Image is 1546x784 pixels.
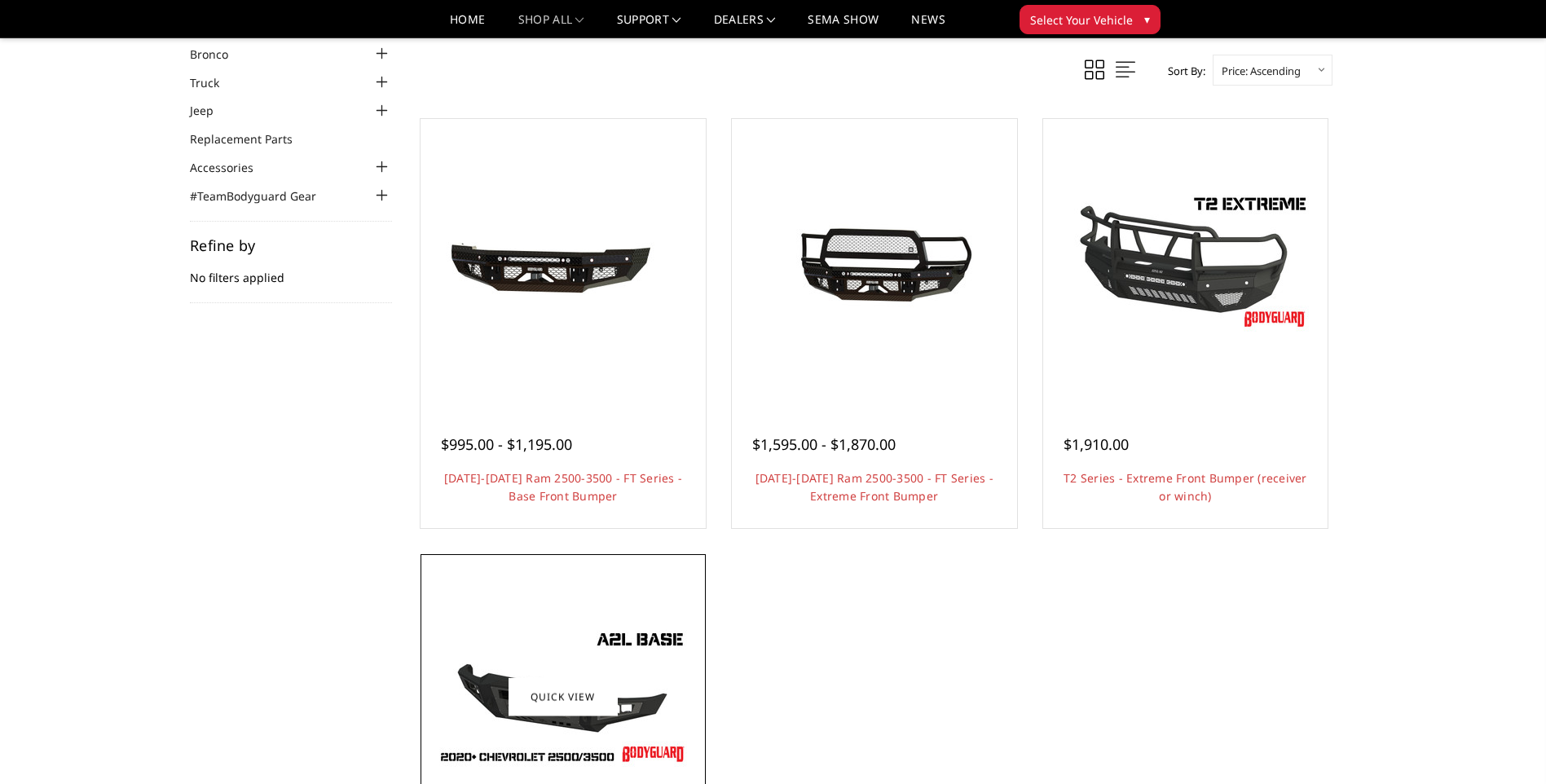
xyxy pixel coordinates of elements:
img: A2L Series - Base Front Bumper (Non Winch) [433,623,694,770]
a: Truck [190,74,240,91]
a: T2 Series - Extreme Front Bumper (receiver or winch) T2 Series - Extreme Front Bumper (receiver o... [1047,123,1324,400]
a: 2010-2018 Ram 2500-3500 - FT Series - Base Front Bumper 2010-2018 Ram 2500-3500 - FT Series - Bas... [425,123,702,400]
a: [DATE]-[DATE] Ram 2500-3500 - FT Series - Base Front Bumper [444,470,682,504]
a: [DATE]-[DATE] Ram 2500-3500 - FT Series - Extreme Front Bumper [755,470,993,504]
span: $1,595.00 - $1,870.00 [752,434,896,454]
a: Quick view [509,677,618,716]
a: Jeep [190,102,234,119]
a: Replacement Parts [190,130,313,148]
a: Support [617,14,681,37]
span: Select Your Vehicle [1030,11,1133,29]
span: ▾ [1144,11,1150,28]
span: $995.00 - $1,195.00 [441,434,572,454]
h5: Refine by [190,238,392,253]
a: SEMA Show [808,14,879,37]
label: Sort By: [1159,59,1205,83]
a: shop all [518,14,584,37]
a: #TeamBodyguard Gear [190,187,337,205]
div: No filters applied [190,238,392,303]
button: Select Your Vehicle [1020,5,1161,34]
a: Dealers [714,14,776,37]
a: Accessories [190,159,274,176]
span: $1,910.00 [1064,434,1129,454]
a: Bronco [190,46,249,63]
a: T2 Series - Extreme Front Bumper (receiver or winch) [1064,470,1307,504]
a: News [911,14,945,37]
a: 2010-2018 Ram 2500-3500 - FT Series - Extreme Front Bumper 2010-2018 Ram 2500-3500 - FT Series - ... [736,123,1013,400]
a: Home [450,14,485,37]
